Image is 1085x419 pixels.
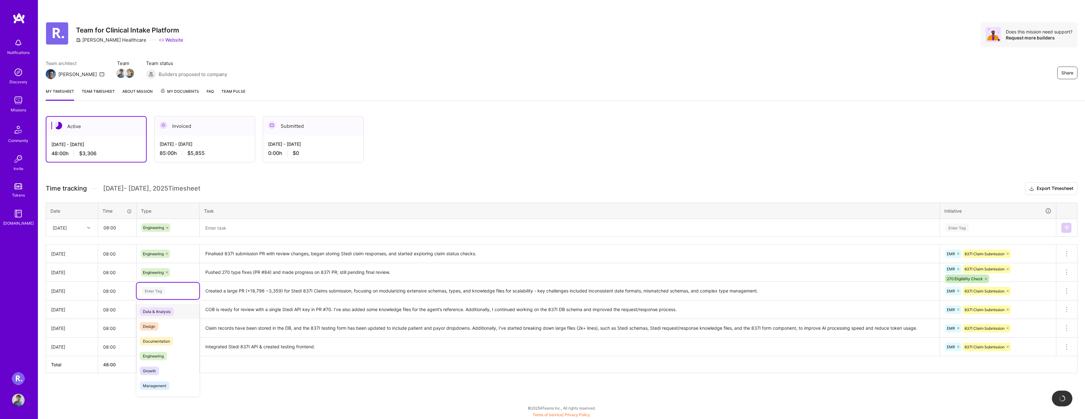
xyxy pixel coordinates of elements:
span: Team status [146,60,227,67]
a: Roger Healthcare: Team for Clinical Intake Platform [10,372,26,385]
img: Community [11,122,26,137]
div: © 2025 ATeams Inc., All rights reserved. [38,400,1085,416]
img: User Avatar [12,394,25,406]
span: EMR [947,251,955,256]
span: Growth [140,367,159,375]
img: Roger Healthcare: Team for Clinical Intake Platform [12,372,25,385]
textarea: COB is ready for review with a single Stedi API key in PR #70. I’ve also added some knowledge fil... [200,301,939,318]
h3: Team for Clinical Intake Platform [76,26,183,34]
img: Avatar [986,27,1001,42]
a: Team Member Avatar [125,68,133,79]
span: Time tracking [46,185,87,192]
input: HH:MM [98,245,136,262]
div: Enter Tag [945,223,969,233]
img: logo [13,13,25,24]
img: Submit [1064,225,1069,230]
div: Missions [11,107,26,113]
span: Engineering [143,225,164,230]
img: teamwork [12,94,25,107]
div: [DATE] [51,288,93,294]
textarea: Created a large PR (+18,796 −3,359) for Stedi 837I Claims submission, focusing on modularizing ex... [200,282,939,300]
a: Team timesheet [82,88,115,101]
input: HH:MM [98,320,136,337]
span: EMR [947,267,955,271]
div: [DATE] [51,306,93,313]
img: Builders proposed to company [146,69,156,79]
span: Team [117,60,133,67]
div: Submitted [263,116,363,136]
div: Initiative [944,207,1052,215]
span: Management [140,381,169,390]
span: 837I Claim Submission [965,345,1005,349]
th: 48:00 [98,356,137,373]
input: HH:MM [98,264,136,281]
span: EMR [947,307,955,312]
span: Builders proposed to company [159,71,227,78]
div: Notifications [7,49,30,56]
a: About Mission [122,88,153,101]
div: 48:00 h [51,150,141,157]
span: Data & Analysis [140,307,174,316]
div: Community [8,137,28,144]
img: Submitted [268,121,276,129]
div: Does this mission need support? [1006,29,1072,35]
th: Date [46,203,98,219]
textarea: Integrated Stedi 837I API & created testing frontend. [200,338,939,356]
div: Request more builders [1006,35,1072,41]
span: 837I Claim Submission [965,307,1005,312]
span: 837I Claim Submission [965,267,1005,271]
div: Invoiced [155,116,255,136]
button: Share [1057,67,1077,79]
span: [DATE] - [DATE] , 2025 Timesheet [103,185,200,192]
div: Discovery [9,79,27,85]
div: [DATE] [51,344,93,350]
img: Invoiced [160,121,167,129]
textarea: Pushed 270 type fixes (PR #84) and made progress on 837I PR; still pending final review. [200,264,939,281]
span: Engineering [143,270,164,275]
div: [DATE] - [DATE] [160,141,250,147]
div: [DATE] - [DATE] [51,141,141,148]
i: icon CompanyGray [76,38,81,43]
div: Enter Tag [142,286,165,296]
input: HH:MM [98,219,136,236]
div: [DATE] [51,269,93,276]
span: EMR [947,289,955,293]
i: icon Download [1029,186,1034,192]
img: guide book [12,207,25,220]
button: Export Timesheet [1025,182,1077,195]
div: Invite [14,165,23,172]
span: Share [1061,70,1073,76]
span: My Documents [160,88,199,95]
span: 837I Claim Submission [965,326,1005,331]
a: User Avatar [10,394,26,406]
span: 837I Claim Submission [965,289,1005,293]
th: Total [46,356,98,373]
a: My timesheet [46,88,74,101]
span: Design [140,322,158,331]
div: [DATE] [51,325,93,332]
span: Engineering [143,251,164,256]
img: loading [1059,395,1065,402]
textarea: Claim records have been stored in the DB, and the 837I testing form has been updated to include p... [200,320,939,337]
img: Active [55,122,62,129]
a: Website [159,37,183,43]
img: Team Member Avatar [116,68,126,78]
div: Time [103,208,132,214]
i: icon Chevron [87,226,90,229]
span: 837I Claim Submission [965,251,1005,256]
th: Task [200,203,940,219]
img: Invite [12,153,25,165]
span: Engineering [140,352,167,360]
i: icon Mail [99,72,104,77]
th: Type [137,203,200,219]
input: HH:MM [98,339,136,355]
img: tokens [15,183,22,189]
input: HH:MM [98,301,136,318]
div: [PERSON_NAME] Healthcare [76,37,146,43]
img: bell [12,37,25,49]
div: [DOMAIN_NAME] [3,220,34,227]
span: 270 Eligibility Check [947,276,983,281]
a: My Documents [160,88,199,101]
span: Documentation [140,337,173,345]
img: Team Architect [46,69,56,79]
